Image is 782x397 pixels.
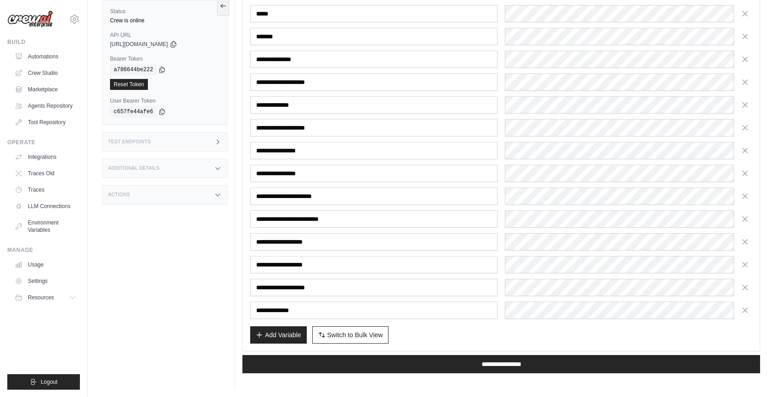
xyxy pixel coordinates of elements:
[11,199,80,214] a: LLM Connections
[41,378,58,386] span: Logout
[11,183,80,197] a: Traces
[250,326,306,344] button: Add Variable
[11,274,80,288] a: Settings
[110,106,157,117] code: c657fe44afe6
[11,66,80,80] a: Crew Studio
[108,192,130,198] h3: Actions
[108,139,151,145] h3: Test Endpoints
[108,166,159,171] h3: Additional Details
[11,290,80,305] button: Resources
[11,99,80,113] a: Agents Repository
[11,215,80,237] a: Environment Variables
[11,150,80,164] a: Integrations
[7,10,53,28] img: Logo
[11,257,80,272] a: Usage
[110,79,148,90] a: Reset Token
[110,8,220,15] label: Status
[7,38,80,46] div: Build
[110,17,220,24] div: Crew is online
[11,115,80,130] a: Tool Repository
[11,166,80,181] a: Traces Old
[736,353,782,397] iframe: Chat Widget
[7,246,80,254] div: Manage
[7,374,80,390] button: Logout
[110,31,220,39] label: API URL
[11,82,80,97] a: Marketplace
[110,97,220,104] label: User Bearer Token
[110,41,168,48] span: [URL][DOMAIN_NAME]
[312,326,389,344] button: Switch to Bulk View
[7,139,80,146] div: Operate
[28,294,54,301] span: Resources
[110,64,157,75] code: a786644be222
[11,49,80,64] a: Automations
[327,330,383,340] span: Switch to Bulk View
[110,55,220,63] label: Bearer Token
